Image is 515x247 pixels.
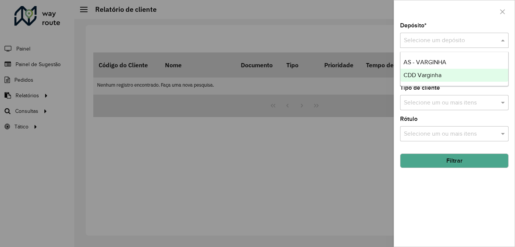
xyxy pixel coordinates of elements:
[400,114,418,123] label: Rótulo
[400,83,440,92] label: Tipo de cliente
[404,72,441,78] span: CDD Varginha
[400,52,509,86] ng-dropdown-panel: Options list
[400,154,509,168] button: Filtrar
[404,59,446,65] span: AS - VARGINHA
[400,21,427,30] label: Depósito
